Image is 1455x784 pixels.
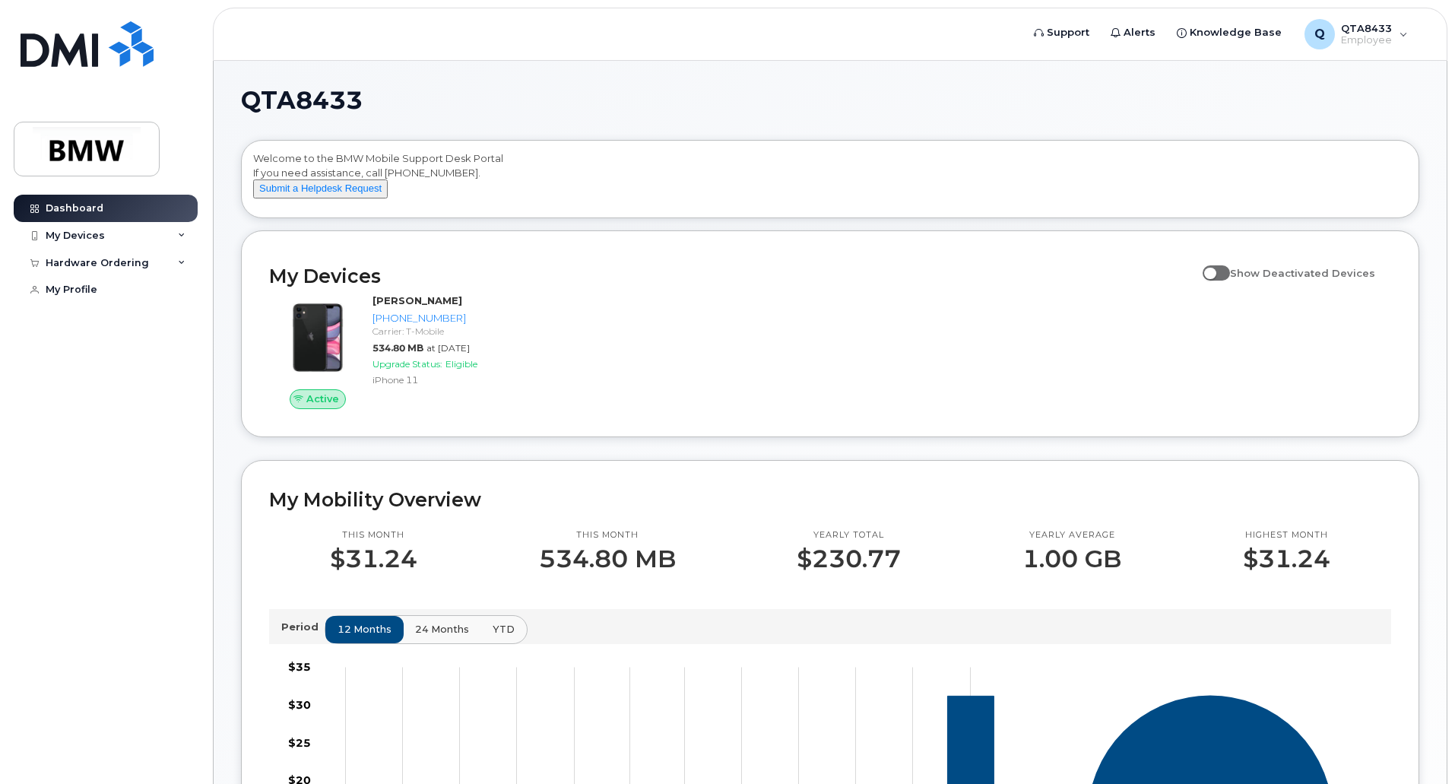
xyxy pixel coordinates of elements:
[1022,529,1121,541] p: Yearly average
[1230,267,1375,279] span: Show Deactivated Devices
[445,358,477,370] span: Eligible
[253,182,388,194] a: Submit a Helpdesk Request
[372,358,442,370] span: Upgrade Status:
[797,529,901,541] p: Yearly total
[539,529,676,541] p: This month
[330,545,417,573] p: $31.24
[269,488,1391,511] h2: My Mobility Overview
[1022,545,1121,573] p: 1.00 GB
[1243,529,1330,541] p: Highest month
[426,342,470,354] span: at [DATE]
[797,545,901,573] p: $230.77
[493,622,515,636] span: YTD
[372,373,530,386] div: iPhone 11
[288,735,311,749] tspan: $25
[241,89,363,112] span: QTA8433
[288,698,311,712] tspan: $30
[281,301,354,374] img: iPhone_11.jpg
[1243,545,1330,573] p: $31.24
[330,529,417,541] p: This month
[372,325,530,338] div: Carrier: T-Mobile
[415,622,469,636] span: 24 months
[539,545,676,573] p: 534.80 MB
[306,392,339,406] span: Active
[269,265,1195,287] h2: My Devices
[281,620,325,634] p: Period
[269,294,536,409] a: Active[PERSON_NAME][PHONE_NUMBER]Carrier: T-Mobile534.80 MBat [DATE]Upgrade Status:EligibleiPhone 11
[1389,718,1444,773] iframe: Messenger Launcher
[253,179,388,198] button: Submit a Helpdesk Request
[1203,259,1215,271] input: Show Deactivated Devices
[372,294,462,306] strong: [PERSON_NAME]
[372,342,423,354] span: 534.80 MB
[288,660,311,674] tspan: $35
[372,311,530,325] div: [PHONE_NUMBER]
[253,151,1407,212] div: Welcome to the BMW Mobile Support Desk Portal If you need assistance, call [PHONE_NUMBER].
